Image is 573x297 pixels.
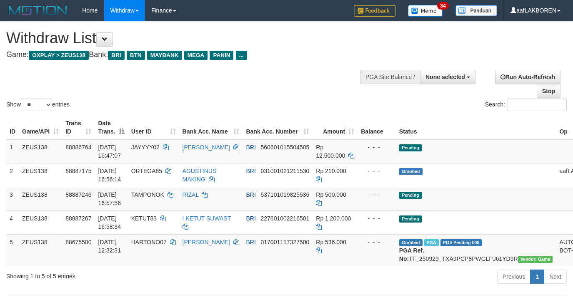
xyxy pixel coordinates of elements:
[316,191,346,198] span: Rp 500.000
[95,116,128,139] th: Date Trans.: activate to sort column descending
[6,30,374,47] h1: Withdraw List
[246,191,255,198] span: BRI
[19,187,62,210] td: ZEUS138
[6,210,19,234] td: 4
[420,70,475,84] button: None selected
[246,168,255,174] span: BRI
[19,139,62,163] td: ZEUS138
[530,270,544,284] a: 1
[147,51,182,60] span: MAYBANK
[65,144,91,151] span: 88886764
[19,163,62,187] td: ZEUS138
[396,234,556,266] td: TF_250929_TXA9PCP8PWGLPJ61YD9R
[131,239,167,245] span: HARTONO07
[358,116,396,139] th: Balance
[6,116,19,139] th: ID
[98,191,121,206] span: [DATE] 16:57:56
[246,144,255,151] span: BRI
[65,191,91,198] span: 88887246
[508,99,567,111] input: Search:
[354,5,395,17] img: Feedback.jpg
[243,116,313,139] th: Bank Acc. Number: activate to sort column ascending
[497,270,530,284] a: Previous
[316,239,346,245] span: Rp 536.000
[361,143,393,151] div: - - -
[131,168,162,174] span: ORTEGA85
[399,247,424,262] b: PGA Ref. No:
[131,191,164,198] span: TAMPONOK
[399,192,422,199] span: Pending
[210,51,233,60] span: PANIN
[455,5,497,16] img: panduan.png
[361,167,393,175] div: - - -
[260,144,309,151] span: Copy 560601015504505 to clipboard
[246,239,255,245] span: BRI
[537,84,560,98] a: Stop
[313,116,358,139] th: Amount: activate to sort column ascending
[179,116,243,139] th: Bank Acc. Name: activate to sort column ascending
[6,51,374,59] h4: Game: Bank:
[184,51,208,60] span: MEGA
[98,239,121,254] span: [DATE] 12:32:31
[6,163,19,187] td: 2
[183,168,217,183] a: AGUSTINUS MAKING
[408,5,443,17] img: Button%20Memo.svg
[518,256,553,263] span: Vendor URL: https://trx31.1velocity.biz
[424,239,439,246] span: Marked by aaftrukkakada
[98,215,121,230] span: [DATE] 16:58:34
[65,168,91,174] span: 88887175
[360,70,420,84] div: PGA Site Balance /
[6,187,19,210] td: 3
[131,144,160,151] span: JAYYYY02
[19,210,62,234] td: ZEUS138
[399,144,422,151] span: Pending
[316,168,346,174] span: Rp 210.000
[316,215,351,222] span: Rp 1.200.000
[236,51,247,60] span: ...
[399,168,423,175] span: Grabbed
[183,191,199,198] a: RIZAL
[260,168,309,174] span: Copy 031001021211530 to clipboard
[6,269,233,280] div: Showing 1 to 5 of 5 entries
[485,99,567,111] label: Search:
[108,51,124,60] span: BRI
[29,51,89,60] span: OXPLAY > ZEUS138
[21,99,52,111] select: Showentries
[127,51,145,60] span: BTN
[6,99,70,111] label: Show entries
[183,215,231,222] a: I KETUT SUWAST
[399,215,422,223] span: Pending
[62,116,95,139] th: Trans ID: activate to sort column ascending
[65,215,91,222] span: 88887267
[131,215,157,222] span: KETUT83
[246,215,255,222] span: BRI
[425,74,465,80] span: None selected
[19,234,62,266] td: ZEUS138
[396,116,556,139] th: Status
[260,239,309,245] span: Copy 017001117327500 to clipboard
[6,139,19,163] td: 1
[361,191,393,199] div: - - -
[65,239,91,245] span: 88675500
[183,144,230,151] a: [PERSON_NAME]
[19,116,62,139] th: Game/API: activate to sort column ascending
[495,70,560,84] a: Run Auto-Refresh
[316,144,345,159] span: Rp 12.500.000
[98,168,121,183] span: [DATE] 16:56:14
[6,4,70,17] img: MOTION_logo.png
[544,270,567,284] a: Next
[361,238,393,246] div: - - -
[183,239,230,245] a: [PERSON_NAME]
[260,215,309,222] span: Copy 227601002216501 to clipboard
[361,214,393,223] div: - - -
[440,239,482,246] span: PGA Pending
[260,191,309,198] span: Copy 537101019825536 to clipboard
[128,116,179,139] th: User ID: activate to sort column ascending
[6,234,19,266] td: 5
[399,239,423,246] span: Grabbed
[437,2,448,10] span: 34
[98,144,121,159] span: [DATE] 16:47:07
